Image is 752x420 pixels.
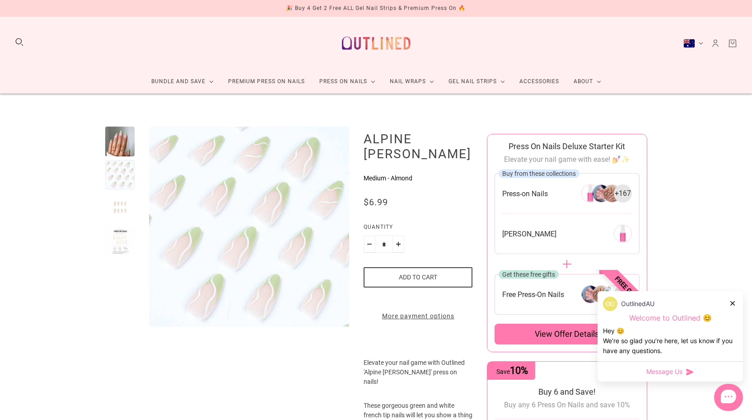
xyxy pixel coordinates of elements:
span: Press-on Nails [502,189,548,198]
a: Nail Wraps [383,70,441,94]
button: Australia [683,39,703,48]
button: Add to cart [364,267,472,288]
span: + 167 [615,189,631,198]
span: Buy any 6 Press On Nails and save 10% [504,401,630,409]
a: Cart [728,38,738,48]
button: Search [14,37,24,47]
a: Press On Nails [312,70,383,94]
a: Accessories [512,70,566,94]
button: Plus [392,236,404,253]
img: data:image/png;base64,iVBORw0KGgoAAAANSUhEUgAAACQAAAAkCAYAAADhAJiYAAACJklEQVR4AexUPWzTQBT+4jh2k9A... [603,297,617,311]
a: More payment options [364,311,472,321]
span: View offer details [535,329,599,340]
button: Minus [364,236,375,253]
span: Press On Nails Deluxe Starter Kit [509,142,625,151]
a: Gel Nail Strips [441,70,512,94]
span: 10% [510,365,528,376]
span: Free gift [586,248,667,329]
p: Medium - Almond [364,174,472,183]
img: 266304946256-0 [581,184,599,203]
span: [PERSON_NAME] [502,229,556,239]
span: Free Press-On Nails [502,290,564,299]
span: $6.99 [364,197,388,208]
img: Alpine Meadows-Press on Manicure-Outlined [149,127,349,327]
span: Buy 6 and Save! [538,387,596,396]
span: Message Us [646,367,682,376]
modal-trigger: Enlarge product image [149,127,349,327]
h1: Alpine [PERSON_NAME] [364,131,472,161]
a: Account [710,38,720,48]
img: 269291651152-0 [614,225,632,243]
p: Elevate your nail game with Outlined 'Alpine [PERSON_NAME]' press on nails! [364,358,472,401]
div: Hey 😊 We‘re so glad you’re here, let us know if you have any questions. [603,326,738,356]
div: 🎉 Buy 4 Get 2 Free ALL Gel Nail Strips & Premium Press On 🔥 [286,4,466,13]
label: Quantity [364,222,472,236]
a: Premium Press On Nails [221,70,312,94]
span: Get these free gifts [502,271,555,278]
span: Elevate your nail game with ease! 💅✨ [504,155,630,164]
span: Buy from these collections [502,170,576,177]
p: Welcome to Outlined 😊 [603,313,738,323]
a: Bundle and Save [144,70,221,94]
p: OutlinedAU [621,299,654,309]
img: 266304946256-1 [592,184,610,203]
span: Save [496,368,528,375]
a: About [566,70,608,94]
a: Outlined [336,24,416,62]
img: 266304946256-2 [603,184,621,203]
